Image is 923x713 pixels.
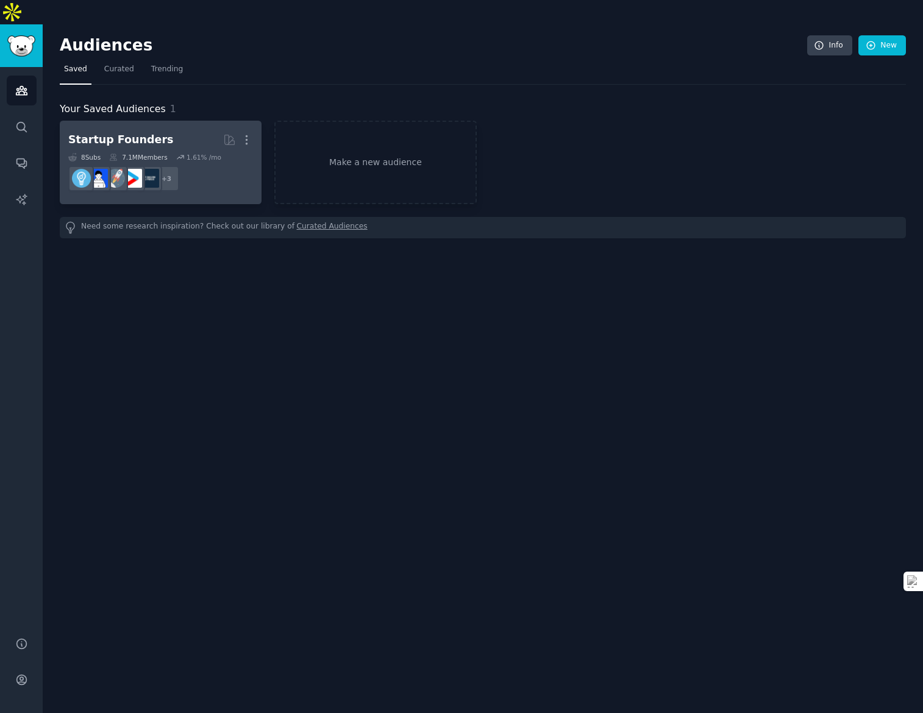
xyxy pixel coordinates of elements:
[68,132,173,147] div: Startup Founders
[72,169,91,188] img: Entrepreneur
[274,121,476,204] a: Make a new audience
[109,153,167,161] div: 7.1M Members
[89,169,108,188] img: TheFounders
[100,60,138,85] a: Curated
[147,60,187,85] a: Trending
[60,121,262,204] a: Startup Founders8Subs7.1MMembers1.61% /mo+3buildinpublicstartupstartupsTheFoundersEntrepreneur
[60,36,807,55] h2: Audiences
[151,64,183,75] span: Trending
[60,102,166,117] span: Your Saved Audiences
[60,60,91,85] a: Saved
[104,64,134,75] span: Curated
[170,103,176,115] span: 1
[106,169,125,188] img: startups
[187,153,221,161] div: 1.61 % /mo
[68,153,101,161] div: 8 Sub s
[7,35,35,57] img: GummySearch logo
[154,166,179,191] div: + 3
[123,169,142,188] img: startup
[807,35,852,56] a: Info
[64,64,87,75] span: Saved
[858,35,906,56] a: New
[297,221,368,234] a: Curated Audiences
[140,169,159,188] img: buildinpublic
[60,217,906,238] div: Need some research inspiration? Check out our library of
